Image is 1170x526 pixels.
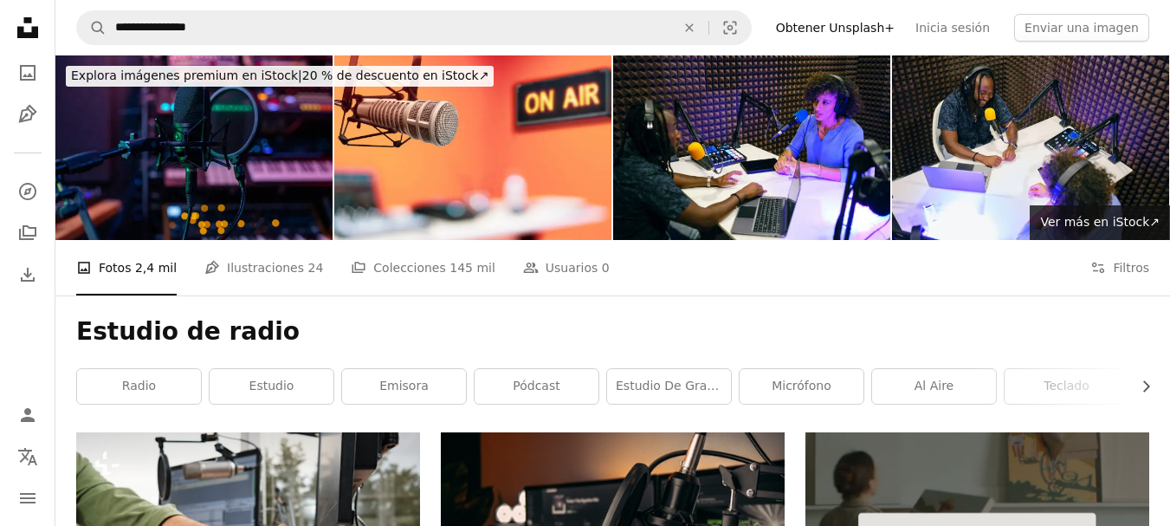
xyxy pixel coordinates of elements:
a: Iniciar sesión / Registrarse [10,398,45,432]
button: Idioma [10,439,45,474]
button: Filtros [1090,240,1149,295]
a: Obtener Unsplash+ [766,14,905,42]
span: Ver más en iStock ↗ [1040,215,1160,229]
a: Ilustraciones [10,97,45,132]
a: teclado [1005,369,1128,404]
a: Fotos [10,55,45,90]
a: Inicia sesión [905,14,1000,42]
img: Professional microphone and on air sign [334,55,611,240]
img: Podcasters Recording in a Studio [892,55,1169,240]
h1: Estudio de radio [76,316,1149,347]
span: 0 [602,258,610,277]
button: Enviar una imagen [1014,14,1149,42]
a: Usuarios 0 [523,240,610,295]
a: Ver más en iStock↗ [1030,205,1170,240]
a: radio [77,369,201,404]
span: Explora imágenes premium en iStock | [71,68,302,82]
a: emisora [342,369,466,404]
a: Explorar [10,174,45,209]
button: Borrar [670,11,708,44]
button: Buscar en Unsplash [77,11,107,44]
a: pódcast [475,369,598,404]
a: Colecciones 145 mil [351,240,495,295]
a: Colecciones [10,216,45,250]
button: Búsqueda visual [709,11,751,44]
a: micrófono [740,369,863,404]
form: Encuentra imágenes en todo el sitio [76,10,752,45]
a: Historial de descargas [10,257,45,292]
button: Menú [10,481,45,516]
a: estudio [210,369,333,404]
span: 20 % de descuento en iStock ↗ [71,68,488,82]
img: Micrófono en un estudio profesional de grabación o radio [55,55,333,240]
button: desplazar lista a la derecha [1130,369,1149,404]
img: Podcasters Recording in a Studio [613,55,890,240]
span: 24 [307,258,323,277]
a: Al aire [872,369,996,404]
span: 145 mil [449,258,495,277]
a: Explora imágenes premium en iStock|20 % de descuento en iStock↗ [55,55,504,97]
a: Ilustraciones 24 [204,240,323,295]
a: Estudio de grabación [607,369,731,404]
